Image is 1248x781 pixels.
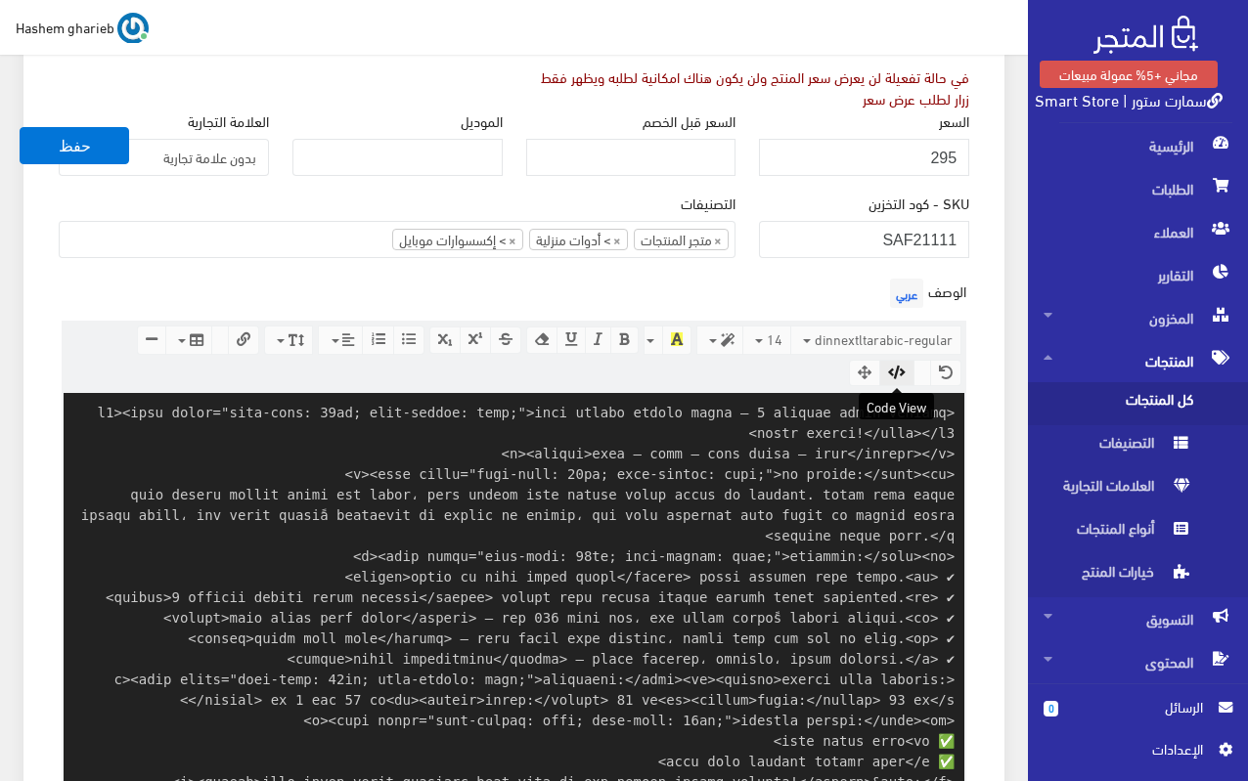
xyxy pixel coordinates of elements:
[526,66,970,109] div: في حالة تفعيلة لن يعرض سعر المنتج ولن يكون هناك امكانية لطلبه ويظهر فقط زرار لطلب عرض سعر
[461,109,503,131] label: الموديل
[1028,511,1248,554] a: أنواع المنتجات
[1059,738,1202,759] span: اﻹعدادات
[1040,61,1218,88] a: مجاني +5% عمولة مبيعات
[714,230,722,249] span: ×
[16,12,149,43] a: ... Hashem gharieb
[392,229,523,250] li: > إكسسوارات موبايل
[23,647,98,721] iframe: Drift Widget Chat Controller
[634,229,729,250] li: متجر المنتجات
[1044,425,1192,468] span: التصنيفات
[1028,468,1248,511] a: العلامات التجارية
[742,325,791,355] button: 14
[815,326,953,351] span: dinnextltarabic-regular
[681,192,735,213] label: التصنيفات
[939,109,969,131] label: السعر
[1044,296,1232,339] span: المخزون
[20,127,129,164] button: حفظ
[1044,382,1192,425] span: كل المنتجات
[869,192,969,213] label: SKU - كود التخزين
[529,229,628,250] li: > أدوات منزلية
[1074,696,1203,717] span: الرسائل
[1093,16,1198,54] img: .
[885,274,966,313] label: الوصف
[1044,210,1232,253] span: العملاء
[117,13,149,44] img: ...
[767,326,782,351] span: 14
[790,325,961,355] button: dinnextltarabic-regular
[1028,554,1248,597] a: خيارات المنتج
[859,393,934,419] div: Code View
[643,109,735,131] label: السعر قبل الخصم
[890,279,923,308] span: عربي
[1044,696,1232,738] a: 0 الرسائل
[1028,339,1248,382] a: المنتجات
[1028,124,1248,167] a: الرئيسية
[188,109,269,131] label: العلامة التجارية
[1028,640,1248,683] a: المحتوى
[16,15,114,39] span: Hashem gharieb
[1044,597,1232,640] span: التسويق
[59,139,269,176] span: بدون علامة تجارية
[1044,701,1058,716] span: 0
[1035,85,1223,113] a: سمارت ستور | Smart Store
[1028,253,1248,296] a: التقارير
[1028,382,1248,425] a: كل المنتجات
[1044,511,1192,554] span: أنواع المنتجات
[1044,738,1232,769] a: اﻹعدادات
[1028,296,1248,339] a: المخزون
[1044,253,1232,296] span: التقارير
[1044,468,1192,511] span: العلامات التجارية
[1044,640,1232,683] span: المحتوى
[1028,167,1248,210] a: الطلبات
[1044,554,1192,597] span: خيارات المنتج
[613,230,621,249] span: ×
[1028,425,1248,468] a: التصنيفات
[509,230,516,249] span: ×
[1044,124,1232,167] span: الرئيسية
[1044,167,1232,210] span: الطلبات
[83,148,256,167] span: بدون علامة تجارية
[1044,339,1232,382] span: المنتجات
[1028,210,1248,253] a: العملاء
